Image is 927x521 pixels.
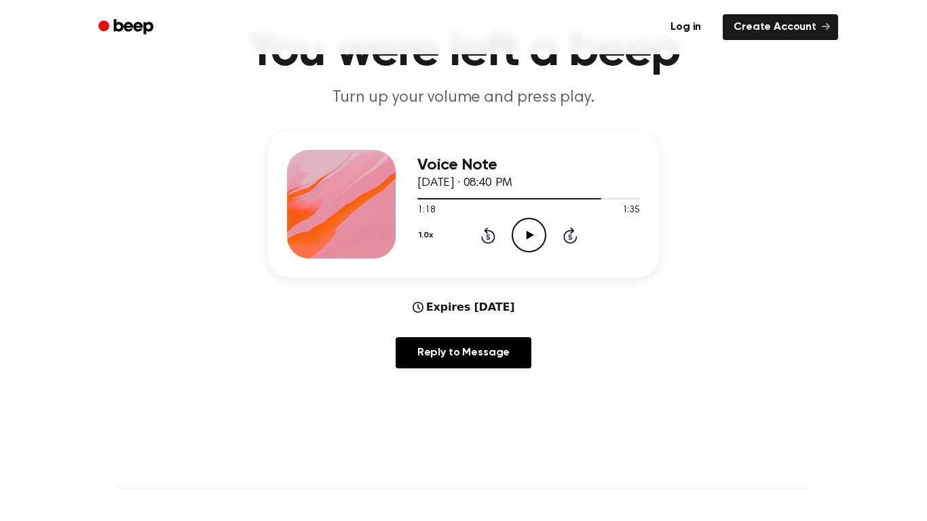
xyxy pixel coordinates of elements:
[203,87,724,109] p: Turn up your volume and press play.
[723,14,838,40] a: Create Account
[657,12,715,43] a: Log in
[417,156,640,174] h3: Voice Note
[413,299,515,315] div: Expires [DATE]
[396,337,531,368] a: Reply to Message
[417,204,435,218] span: 1:18
[417,177,512,189] span: [DATE] · 08:40 PM
[622,204,640,218] span: 1:35
[417,224,438,247] button: 1.0x
[89,14,166,41] a: Beep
